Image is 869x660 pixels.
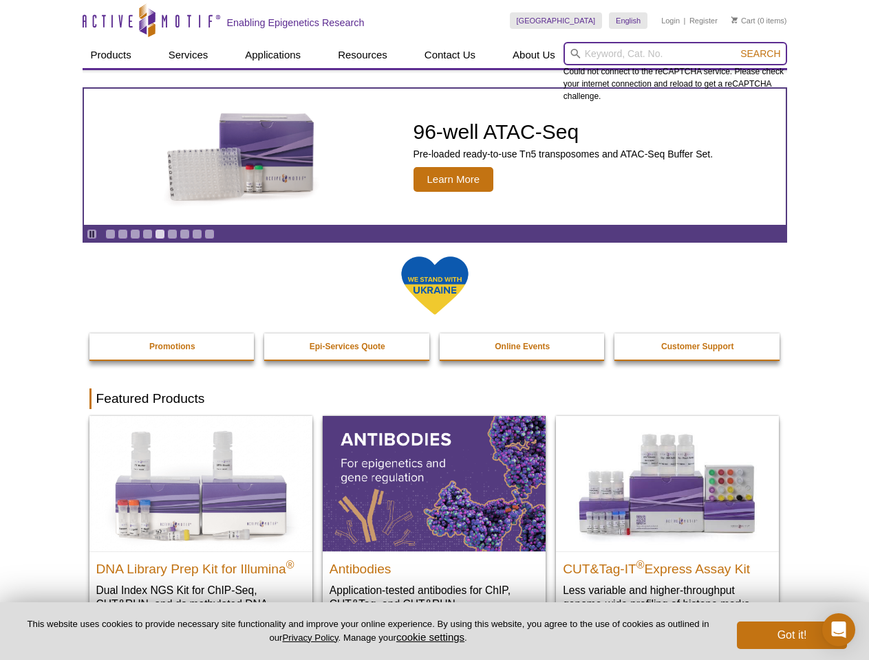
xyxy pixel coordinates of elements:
input: Keyword, Cat. No. [564,42,787,65]
button: cookie settings [396,631,464,643]
a: Cart [731,16,755,25]
a: Go to slide 8 [192,229,202,239]
img: DNA Library Prep Kit for Illumina [89,416,312,551]
img: Your Cart [731,16,738,23]
a: Applications [237,42,309,68]
li: (0 items) [731,12,787,29]
sup: ® [636,558,645,570]
span: Search [740,48,780,59]
p: Application-tested antibodies for ChIP, CUT&Tag, and CUT&RUN. [330,583,539,611]
a: Register [689,16,718,25]
a: Go to slide 3 [130,229,140,239]
a: English [609,12,647,29]
a: Go to slide 7 [180,229,190,239]
a: Go to slide 5 [155,229,165,239]
a: CUT&Tag-IT® Express Assay Kit CUT&Tag-IT®Express Assay Kit Less variable and higher-throughput ge... [556,416,779,624]
p: Pre-loaded ready-to-use Tn5 transposomes and ATAC-Seq Buffer Set. [414,148,714,160]
img: All Antibodies [323,416,546,551]
button: Search [736,47,784,60]
a: Login [661,16,680,25]
h2: CUT&Tag-IT Express Assay Kit [563,555,772,576]
strong: Promotions [149,342,195,351]
a: Go to slide 4 [142,229,153,239]
strong: Epi-Services Quote [310,342,385,351]
div: Could not connect to the reCAPTCHA service. Please check your internet connection and reload to g... [564,42,787,102]
h2: 96-well ATAC-Seq [414,122,714,142]
a: Contact Us [416,42,484,68]
sup: ® [286,558,294,570]
h2: DNA Library Prep Kit for Illumina [96,555,305,576]
h2: Enabling Epigenetics Research [227,16,365,29]
a: Epi-Services Quote [264,333,431,360]
a: Promotions [89,333,256,360]
h2: Antibodies [330,555,539,576]
a: Resources [330,42,396,68]
p: This website uses cookies to provide necessary site functionality and improve your online experie... [22,618,714,644]
a: Customer Support [614,333,781,360]
a: Go to slide 9 [204,229,215,239]
a: Services [160,42,217,68]
div: Open Intercom Messenger [822,613,855,646]
a: Go to slide 6 [167,229,178,239]
a: Online Events [440,333,606,360]
article: 96-well ATAC-Seq [84,89,786,225]
a: DNA Library Prep Kit for Illumina DNA Library Prep Kit for Illumina® Dual Index NGS Kit for ChIP-... [89,416,312,638]
a: All Antibodies Antibodies Application-tested antibodies for ChIP, CUT&Tag, and CUT&RUN. [323,416,546,624]
strong: Customer Support [661,342,733,351]
a: Active Motif Kit photo 96-well ATAC-Seq Pre-loaded ready-to-use Tn5 transposomes and ATAC-Seq Buf... [84,89,786,225]
a: About Us [504,42,564,68]
img: Active Motif Kit photo [155,105,328,208]
p: Dual Index NGS Kit for ChIP-Seq, CUT&RUN, and ds methylated DNA assays. [96,583,305,625]
img: CUT&Tag-IT® Express Assay Kit [556,416,779,551]
a: Products [83,42,140,68]
a: Go to slide 1 [105,229,116,239]
button: Got it! [737,621,847,649]
li: | [684,12,686,29]
strong: Online Events [495,342,550,351]
a: [GEOGRAPHIC_DATA] [510,12,603,29]
h2: Featured Products [89,388,780,409]
a: Privacy Policy [282,632,338,643]
p: Less variable and higher-throughput genome-wide profiling of histone marks​. [563,583,772,611]
a: Go to slide 2 [118,229,128,239]
span: Learn More [414,167,494,192]
img: We Stand With Ukraine [400,255,469,316]
a: Toggle autoplay [87,229,97,239]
